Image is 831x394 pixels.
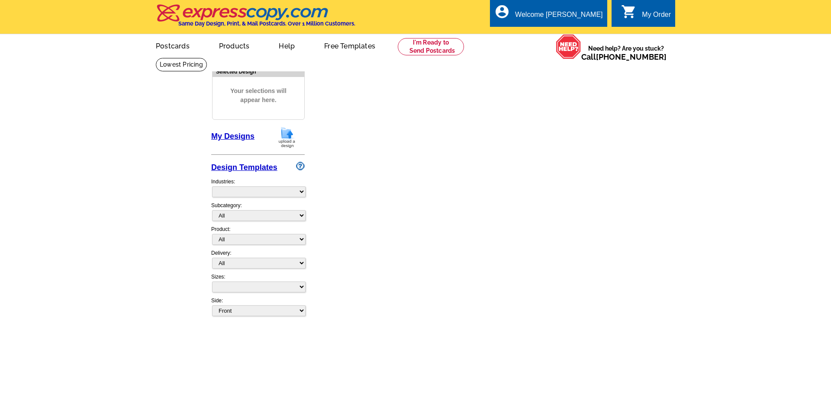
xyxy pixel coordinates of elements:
div: Welcome [PERSON_NAME] [515,11,602,23]
img: design-wizard-help-icon.png [296,162,305,170]
div: Product: [211,225,305,249]
a: Design Templates [211,163,277,172]
div: Subcategory: [211,202,305,225]
div: Delivery: [211,249,305,273]
img: help [556,34,581,59]
a: Help [265,35,309,55]
a: Products [205,35,264,55]
a: [PHONE_NUMBER] [596,52,667,61]
h4: Same Day Design, Print, & Mail Postcards. Over 1 Million Customers. [178,20,355,27]
div: My Order [642,11,671,23]
a: Free Templates [310,35,389,55]
a: Postcards [142,35,203,55]
span: Your selections will appear here. [219,78,298,113]
i: shopping_cart [621,4,637,19]
span: Need help? Are you stuck? [581,44,671,61]
i: account_circle [494,4,510,19]
img: upload-design [276,126,298,148]
a: My Designs [211,132,254,141]
a: shopping_cart My Order [621,10,671,20]
div: Industries: [211,173,305,202]
a: Same Day Design, Print, & Mail Postcards. Over 1 Million Customers. [156,10,355,27]
span: Call [581,52,667,61]
div: Side: [211,297,305,317]
div: Sizes: [211,273,305,297]
div: Selected Design [213,67,304,76]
